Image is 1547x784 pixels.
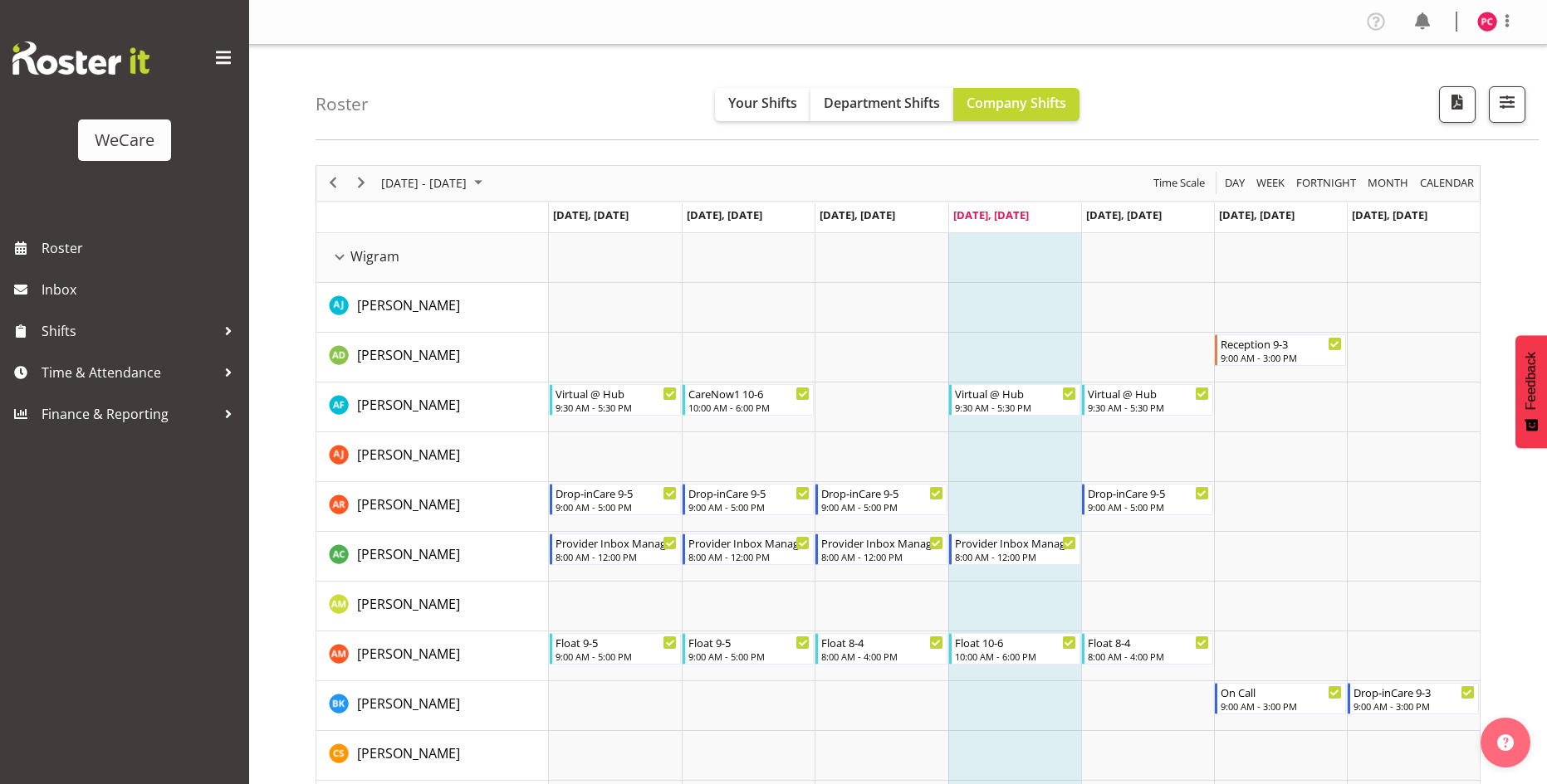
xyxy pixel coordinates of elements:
button: Timeline Week [1254,173,1288,193]
img: help-xxl-2.png [1497,734,1514,751]
span: Finance & Reporting [42,402,216,426]
span: [PERSON_NAME] [357,595,460,613]
span: [PERSON_NAME] [357,346,460,364]
span: Feedback [1524,352,1539,410]
span: [PERSON_NAME] [357,396,460,414]
button: Your Shifts [715,88,810,121]
div: Virtual @ Hub [955,385,1076,402]
div: Andrea Ramirez"s event - Drop-inCare 9-5 Begin From Tuesday, August 12, 2025 at 9:00:00 AM GMT+12... [683,484,814,515]
div: Float 9-5 [688,634,810,650]
td: Amy Johannsen resource [316,432,549,482]
button: Fortnight [1294,173,1359,193]
img: Rosterit website logo [12,41,149,75]
div: Alex Ferguson"s event - Virtual @ Hub Begin From Friday, August 15, 2025 at 9:30:00 AM GMT+12:00 ... [1082,384,1213,416]
div: 10:00 AM - 6:00 PM [955,650,1076,663]
span: Inbox [42,277,241,302]
span: Day [1223,173,1246,193]
h4: Roster [316,95,369,114]
span: [DATE], [DATE] [1086,207,1162,222]
div: 9:00 AM - 5:00 PM [556,650,677,663]
span: [PERSON_NAME] [357,495,460,514]
div: Brian Ko"s event - On Call Begin From Saturday, August 16, 2025 at 9:00:00 AM GMT+12:00 Ends At S... [1215,683,1346,714]
td: Antonia Mao resource [316,582,549,631]
div: Andrea Ramirez"s event - Drop-inCare 9-5 Begin From Monday, August 11, 2025 at 9:00:00 AM GMT+12:... [550,484,681,515]
a: [PERSON_NAME] [357,694,460,713]
div: 8:00 AM - 4:00 PM [821,650,942,663]
span: [DATE], [DATE] [1219,207,1295,222]
div: On Call [1221,684,1342,700]
div: Float 8-4 [1088,634,1209,650]
div: Float 10-6 [955,634,1076,650]
div: Ashley Mendoza"s event - Float 8-4 Begin From Friday, August 15, 2025 at 8:00:00 AM GMT+12:00 End... [1082,633,1213,665]
div: Andrew Casburn"s event - Provider Inbox Management Begin From Thursday, August 14, 2025 at 8:00:0... [949,533,1080,565]
span: [DATE] - [DATE] [379,173,468,193]
span: Time & Attendance [42,360,216,385]
span: [PERSON_NAME] [357,645,460,663]
td: Catherine Stewart resource [316,731,549,781]
button: Time Scale [1151,173,1208,193]
button: Month [1417,173,1477,193]
div: 9:00 AM - 5:00 PM [688,650,810,663]
a: [PERSON_NAME] [357,544,460,564]
a: [PERSON_NAME] [357,445,460,465]
span: Company Shifts [967,94,1066,112]
span: [PERSON_NAME] [357,545,460,563]
button: August 2025 [379,173,490,193]
span: Shifts [42,319,216,343]
td: Brian Ko resource [316,681,549,731]
span: Fortnight [1295,173,1358,193]
div: Alex Ferguson"s event - CareNow1 10-6 Begin From Tuesday, August 12, 2025 at 10:00:00 AM GMT+12:0... [683,384,814,416]
div: Alex Ferguson"s event - Virtual @ Hub Begin From Monday, August 11, 2025 at 9:30:00 AM GMT+12:00 ... [550,384,681,416]
a: [PERSON_NAME] [357,295,460,315]
div: previous period [319,166,347,201]
img: penny-clyne-moffat11589.jpg [1477,12,1497,32]
a: [PERSON_NAME] [357,345,460,365]
button: Previous [322,173,345,193]
button: Download a PDF of the roster according to the set date range. [1439,86,1476,123]
span: Week [1255,173,1286,193]
div: August 11 - 17, 2025 [375,166,492,201]
div: 9:00 AM - 3:00 PM [1221,351,1342,364]
div: 8:00 AM - 12:00 PM [955,550,1076,563]
button: Company Shifts [953,88,1079,121]
div: Andrea Ramirez"s event - Drop-inCare 9-5 Begin From Friday, August 15, 2025 at 9:00:00 AM GMT+12:... [1082,484,1213,515]
button: Department Shifts [810,88,953,121]
span: [DATE], [DATE] [1352,207,1427,222]
span: Month [1366,173,1410,193]
div: Virtual @ Hub [556,385,677,402]
button: Next [350,173,373,193]
span: [DATE], [DATE] [953,207,1029,222]
a: [PERSON_NAME] [357,594,460,614]
span: Roster [42,236,241,261]
div: Brian Ko"s event - Drop-inCare 9-3 Begin From Sunday, August 17, 2025 at 9:00:00 AM GMT+12:00 End... [1348,683,1479,714]
div: Provider Inbox Management [821,534,942,551]
div: Float 8-4 [821,634,942,650]
div: Ashley Mendoza"s event - Float 9-5 Begin From Tuesday, August 12, 2025 at 9:00:00 AM GMT+12:00 En... [683,633,814,665]
span: [DATE], [DATE] [820,207,895,222]
div: Provider Inbox Management [955,534,1076,551]
div: Drop-inCare 9-5 [1088,485,1209,501]
div: 9:00 AM - 3:00 PM [1354,699,1475,713]
div: 8:00 AM - 12:00 PM [821,550,942,563]
div: Andrea Ramirez"s event - Drop-inCare 9-5 Begin From Wednesday, August 13, 2025 at 9:00:00 AM GMT+... [815,484,947,515]
a: [PERSON_NAME] [357,494,460,514]
td: Ashley Mendoza resource [316,631,549,681]
a: [PERSON_NAME] [357,395,460,415]
div: 9:30 AM - 5:30 PM [1088,401,1209,414]
div: 9:30 AM - 5:30 PM [556,401,677,414]
div: Aleea Devenport"s event - Reception 9-3 Begin From Saturday, August 16, 2025 at 9:00:00 AM GMT+12... [1215,334,1346,366]
div: 9:30 AM - 5:30 PM [955,401,1076,414]
div: 9:00 AM - 5:00 PM [688,500,810,514]
span: Your Shifts [728,94,797,112]
span: calendar [1418,173,1476,193]
span: Time Scale [1152,173,1207,193]
div: Provider Inbox Management [688,534,810,551]
td: Andrea Ramirez resource [316,482,549,532]
div: Andrew Casburn"s event - Provider Inbox Management Begin From Tuesday, August 12, 2025 at 8:00:00... [683,533,814,565]
span: [PERSON_NAME] [357,694,460,713]
a: [PERSON_NAME] [357,644,460,664]
span: [DATE], [DATE] [687,207,762,222]
span: [PERSON_NAME] [357,296,460,314]
div: Drop-inCare 9-5 [821,485,942,501]
td: Alex Ferguson resource [316,382,549,432]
